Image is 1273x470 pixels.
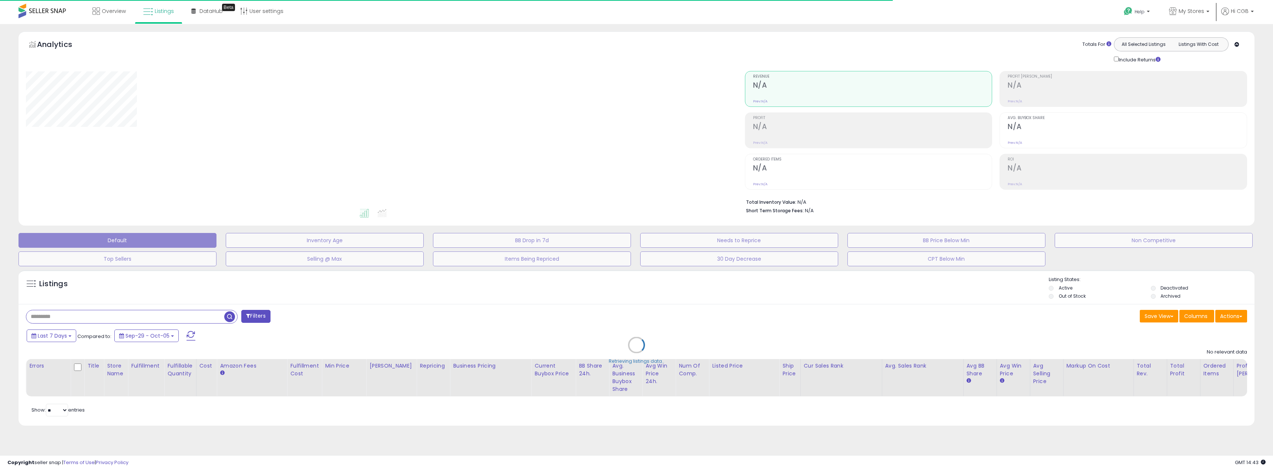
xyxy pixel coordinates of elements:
span: My Stores [1179,7,1204,15]
b: Total Inventory Value: [746,199,796,205]
h2: N/A [1008,164,1247,174]
span: Ordered Items [753,158,992,162]
small: Prev: N/A [1008,99,1022,104]
a: Help [1118,1,1157,24]
span: Listings [155,7,174,15]
button: Inventory Age [226,233,424,248]
div: Totals For [1082,41,1111,48]
span: Revenue [753,75,992,79]
span: Avg. Buybox Share [1008,116,1247,120]
button: Default [19,233,216,248]
h2: N/A [753,122,992,132]
span: Help [1135,9,1145,15]
span: DataHub [199,7,223,15]
span: Profit [753,116,992,120]
div: Retrieving listings data.. [609,358,664,365]
button: All Selected Listings [1116,40,1171,49]
i: Get Help [1123,7,1133,16]
span: Hi CGB [1231,7,1249,15]
div: Include Returns [1108,55,1169,64]
li: N/A [746,197,1242,206]
small: Prev: N/A [1008,182,1022,186]
h5: Analytics [37,39,87,51]
h2: N/A [753,164,992,174]
small: Prev: N/A [1008,141,1022,145]
span: Profit [PERSON_NAME] [1008,75,1247,79]
small: Prev: N/A [753,141,768,145]
div: Tooltip anchor [222,4,235,11]
b: Short Term Storage Fees: [746,207,804,214]
button: BB Drop in 7d [433,233,631,248]
button: CPT Below Min [847,251,1045,266]
span: ROI [1008,158,1247,162]
span: Overview [102,7,126,15]
small: Prev: N/A [753,99,768,104]
button: Items Being Repriced [433,251,631,266]
button: 30 Day Decrease [640,251,838,266]
small: Prev: N/A [753,182,768,186]
button: Non Competitive [1055,233,1253,248]
span: N/A [805,207,814,214]
button: Needs to Reprice [640,233,838,248]
a: Hi CGB [1221,7,1254,24]
h2: N/A [1008,122,1247,132]
button: Listings With Cost [1171,40,1226,49]
h2: N/A [753,81,992,91]
button: Selling @ Max [226,251,424,266]
button: Top Sellers [19,251,216,266]
h2: N/A [1008,81,1247,91]
button: BB Price Below Min [847,233,1045,248]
